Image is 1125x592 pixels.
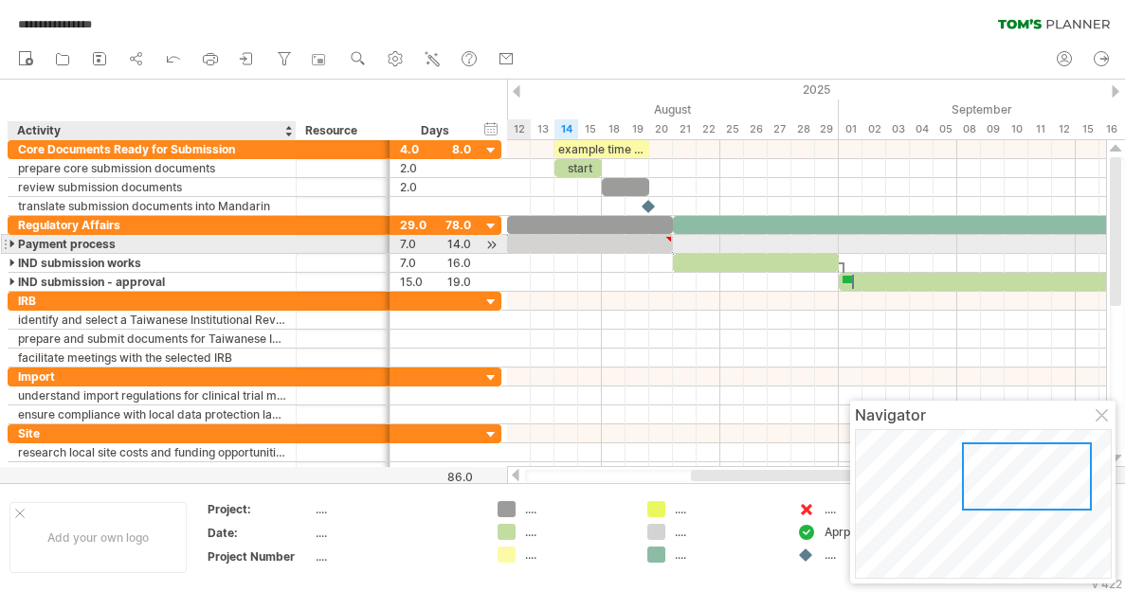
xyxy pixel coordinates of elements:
[910,119,934,139] div: Thursday, 4 September 2025
[1052,119,1076,139] div: Friday, 12 September 2025
[18,216,286,234] div: Regulatory Affairs
[1028,119,1052,139] div: Thursday, 11 September 2025
[391,470,473,484] div: 86.0
[825,501,928,517] div: ....
[649,119,673,139] div: Wednesday, 20 August 2025
[390,121,480,140] div: Days
[18,349,286,367] div: facilitate meetings with the selected IRB
[400,273,471,291] div: 15.0
[18,235,286,253] div: Payment process
[675,524,778,540] div: ....
[208,501,312,517] div: Project:
[18,140,286,158] div: Core Documents Ready for Submission
[744,119,768,139] div: Tuesday, 26 August 2025
[697,119,720,139] div: Friday, 22 August 2025
[341,99,839,119] div: August 2025
[531,119,554,139] div: Wednesday, 13 August 2025
[768,119,791,139] div: Wednesday, 27 August 2025
[862,119,886,139] div: Tuesday, 2 September 2025
[825,547,928,563] div: ....
[18,292,286,310] div: IRB
[18,178,286,196] div: review submission documents
[18,424,286,442] div: Site
[18,273,286,291] div: IND submission - approval
[400,216,471,234] div: 29.0
[400,178,471,196] div: 2.0
[934,119,957,139] div: Friday, 5 September 2025
[554,159,602,177] div: start
[18,254,286,272] div: IND submission works
[525,547,628,563] div: ....
[18,386,286,404] div: understand import regulations for clinical trial materials in [GEOGRAPHIC_DATA]
[18,405,286,423] div: ensure compliance with local data protection laws
[208,548,312,565] div: Project Number
[839,119,862,139] div: Monday, 1 September 2025
[400,159,471,177] div: 2.0
[886,119,910,139] div: Wednesday, 3 September 2025
[981,119,1005,139] div: Tuesday, 9 September 2025
[305,121,379,140] div: Resource
[18,443,286,461] div: research local site costs and funding opportunities in [GEOGRAPHIC_DATA]
[675,501,778,517] div: ....
[18,462,286,480] div: allocate resources based on Taiwanese clinical site capabilities
[316,548,475,565] div: ....
[316,501,475,517] div: ....
[578,119,602,139] div: Friday, 15 August 2025
[957,119,981,139] div: Monday, 8 September 2025
[1092,577,1122,591] div: v 422
[18,330,286,348] div: prepare and submit documents for Taiwanese IRB
[791,119,815,139] div: Thursday, 28 August 2025
[855,405,1111,424] div: Navigator
[825,524,928,540] div: Aprpoval
[554,140,649,158] div: example time blocks:
[1099,119,1123,139] div: Tuesday, 16 September 2025
[400,140,471,158] div: 4.0
[18,197,286,215] div: translate submission documents into Mandarin
[525,501,628,517] div: ....
[602,119,626,139] div: Monday, 18 August 2025
[673,119,697,139] div: Thursday, 21 August 2025
[18,368,286,386] div: Import
[9,502,187,573] div: Add your own logo
[18,159,286,177] div: prepare core submission documents
[1076,119,1099,139] div: Monday, 15 September 2025
[507,119,531,139] div: Tuesday, 12 August 2025
[17,121,285,140] div: Activity
[1005,119,1028,139] div: Wednesday, 10 September 2025
[626,119,649,139] div: Tuesday, 19 August 2025
[482,235,500,255] div: scroll to activity
[720,119,744,139] div: Monday, 25 August 2025
[208,525,312,541] div: Date:
[815,119,839,139] div: Friday, 29 August 2025
[18,311,286,329] div: identify and select a Taiwanese Institutional Review Board
[400,254,471,272] div: 7.0
[316,525,475,541] div: ....
[525,524,628,540] div: ....
[675,547,778,563] div: ....
[400,235,471,253] div: 7.0
[554,119,578,139] div: Thursday, 14 August 2025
